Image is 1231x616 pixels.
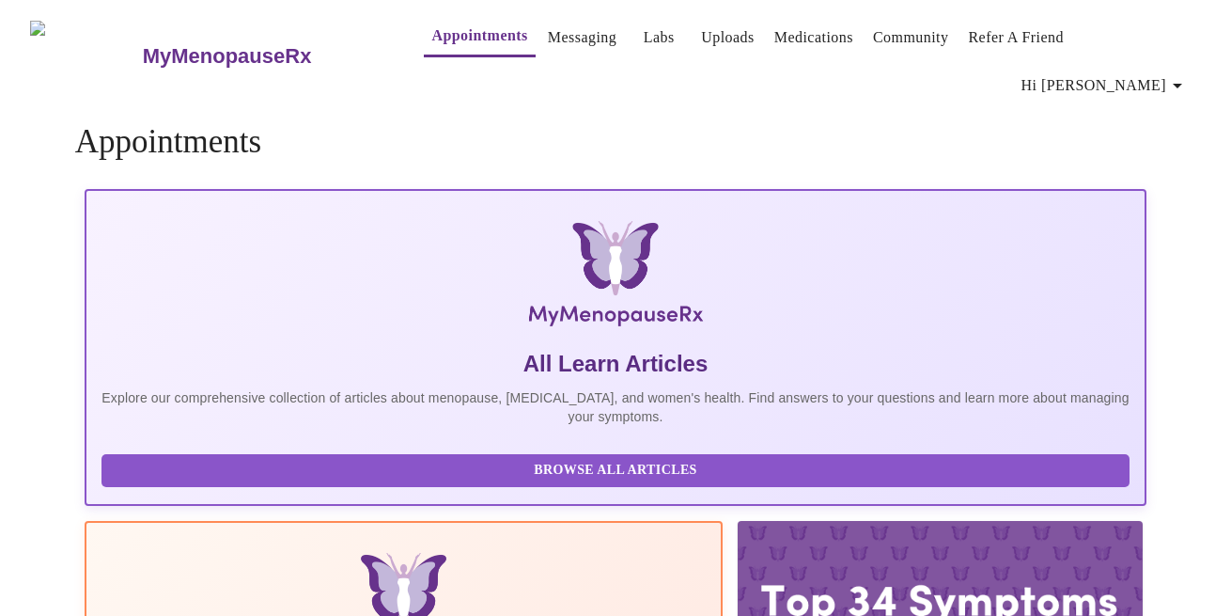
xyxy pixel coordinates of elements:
h3: MyMenopauseRx [143,44,312,69]
button: Refer a Friend [960,19,1071,56]
h5: All Learn Articles [101,349,1130,379]
img: MyMenopauseRx Logo [260,221,970,334]
span: Browse All Articles [120,459,1112,482]
a: Messaging [548,24,616,51]
a: Refer a Friend [968,24,1064,51]
button: Uploads [693,19,762,56]
button: Browse All Articles [101,454,1130,487]
a: Appointments [431,23,527,49]
button: Messaging [540,19,624,56]
a: Medications [774,24,853,51]
a: Labs [644,24,675,51]
a: Uploads [701,24,755,51]
span: Hi [PERSON_NAME] [1021,72,1189,99]
a: Community [873,24,949,51]
img: MyMenopauseRx Logo [30,21,140,91]
a: Browse All Articles [101,461,1135,477]
p: Explore our comprehensive collection of articles about menopause, [MEDICAL_DATA], and women's hea... [101,388,1130,426]
a: MyMenopauseRx [140,24,386,89]
button: Community [865,19,957,56]
button: Hi [PERSON_NAME] [1014,67,1196,104]
button: Medications [767,19,861,56]
button: Appointments [424,17,535,57]
h4: Appointments [75,123,1157,161]
button: Labs [629,19,689,56]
